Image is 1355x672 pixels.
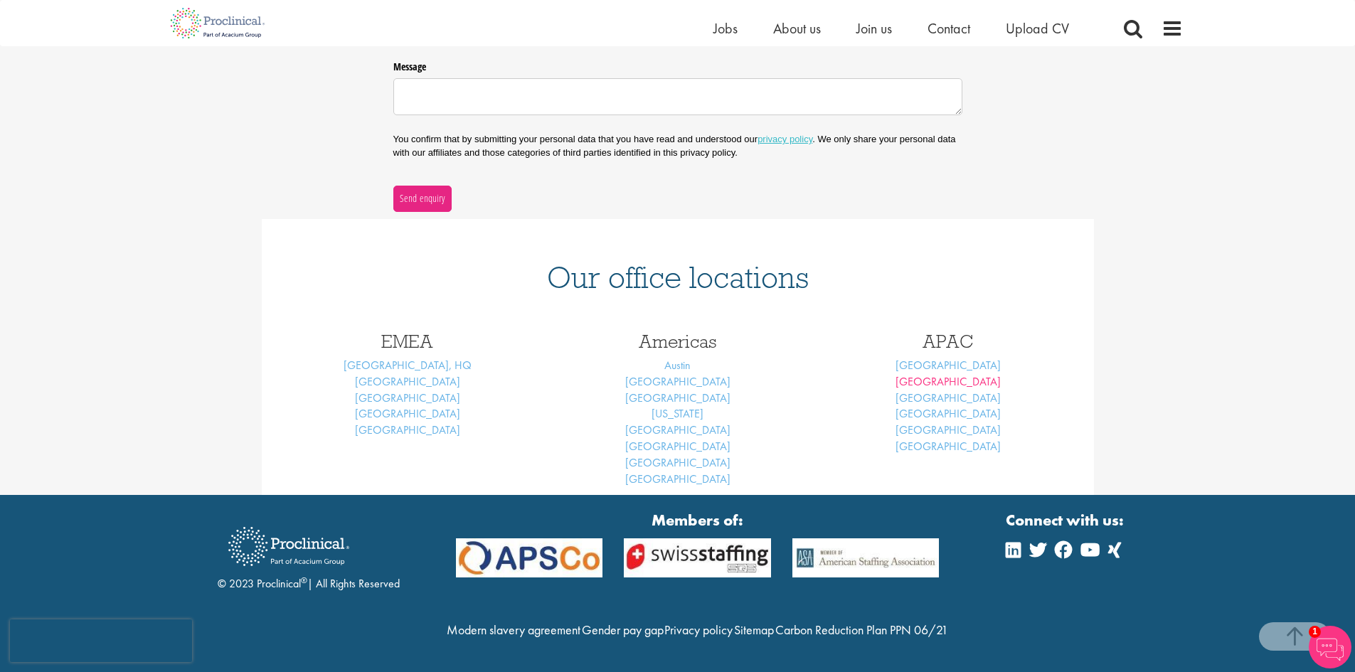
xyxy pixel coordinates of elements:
[445,538,614,577] img: APSCo
[896,358,1001,373] a: [GEOGRAPHIC_DATA]
[896,390,1001,405] a: [GEOGRAPHIC_DATA]
[625,471,730,486] a: [GEOGRAPHIC_DATA]
[664,358,691,373] a: Austin
[283,262,1073,293] h1: Our office locations
[1309,626,1321,638] span: 1
[393,186,452,211] button: Send enquiry
[447,622,580,638] a: Modern slavery agreement
[896,406,1001,421] a: [GEOGRAPHIC_DATA]
[625,455,730,470] a: [GEOGRAPHIC_DATA]
[218,517,360,576] img: Proclinical Recruitment
[775,622,948,638] a: Carbon Reduction Plan PPN 06/21
[856,19,892,38] a: Join us
[613,538,782,577] img: APSCo
[10,619,192,662] iframe: reCAPTCHA
[664,622,733,638] a: Privacy policy
[625,374,730,389] a: [GEOGRAPHIC_DATA]
[553,332,802,351] h3: Americas
[355,390,460,405] a: [GEOGRAPHIC_DATA]
[355,422,460,437] a: [GEOGRAPHIC_DATA]
[1006,509,1127,531] strong: Connect with us:
[773,19,821,38] a: About us
[782,538,950,577] img: APSCo
[218,516,400,592] div: © 2023 Proclinical | All Rights Reserved
[713,19,738,38] a: Jobs
[344,358,472,373] a: [GEOGRAPHIC_DATA], HQ
[355,406,460,421] a: [GEOGRAPHIC_DATA]
[625,422,730,437] a: [GEOGRAPHIC_DATA]
[399,191,445,206] span: Send enquiry
[734,622,774,638] a: Sitemap
[301,575,307,586] sup: ®
[896,439,1001,454] a: [GEOGRAPHIC_DATA]
[1006,19,1069,38] a: Upload CV
[355,374,460,389] a: [GEOGRAPHIC_DATA]
[928,19,970,38] a: Contact
[456,509,940,531] strong: Members of:
[896,422,1001,437] a: [GEOGRAPHIC_DATA]
[393,55,962,74] label: Message
[758,134,812,144] a: privacy policy
[652,406,703,421] a: [US_STATE]
[625,390,730,405] a: [GEOGRAPHIC_DATA]
[824,332,1073,351] h3: APAC
[283,332,532,351] h3: EMEA
[625,439,730,454] a: [GEOGRAPHIC_DATA]
[1309,626,1351,668] img: Chatbot
[896,374,1001,389] a: [GEOGRAPHIC_DATA]
[582,622,664,638] a: Gender pay gap
[393,133,962,159] p: You confirm that by submitting your personal data that you have read and understood our . We only...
